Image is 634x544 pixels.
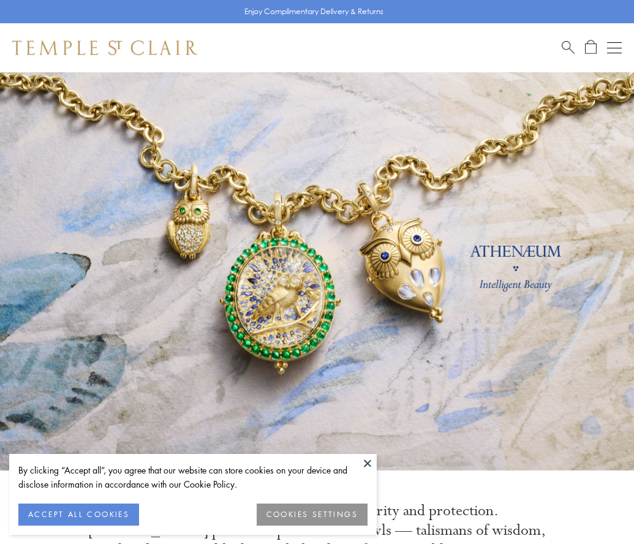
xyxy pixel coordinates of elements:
[585,40,597,55] a: Open Shopping Bag
[607,40,622,55] button: Open navigation
[257,504,368,526] button: COOKIES SETTINGS
[18,463,368,491] div: By clicking “Accept all”, you agree that our website can store cookies on your device and disclos...
[244,6,383,18] p: Enjoy Complimentary Delivery & Returns
[12,40,197,55] img: Temple St. Clair
[18,504,139,526] button: ACCEPT ALL COOKIES
[562,40,575,55] a: Search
